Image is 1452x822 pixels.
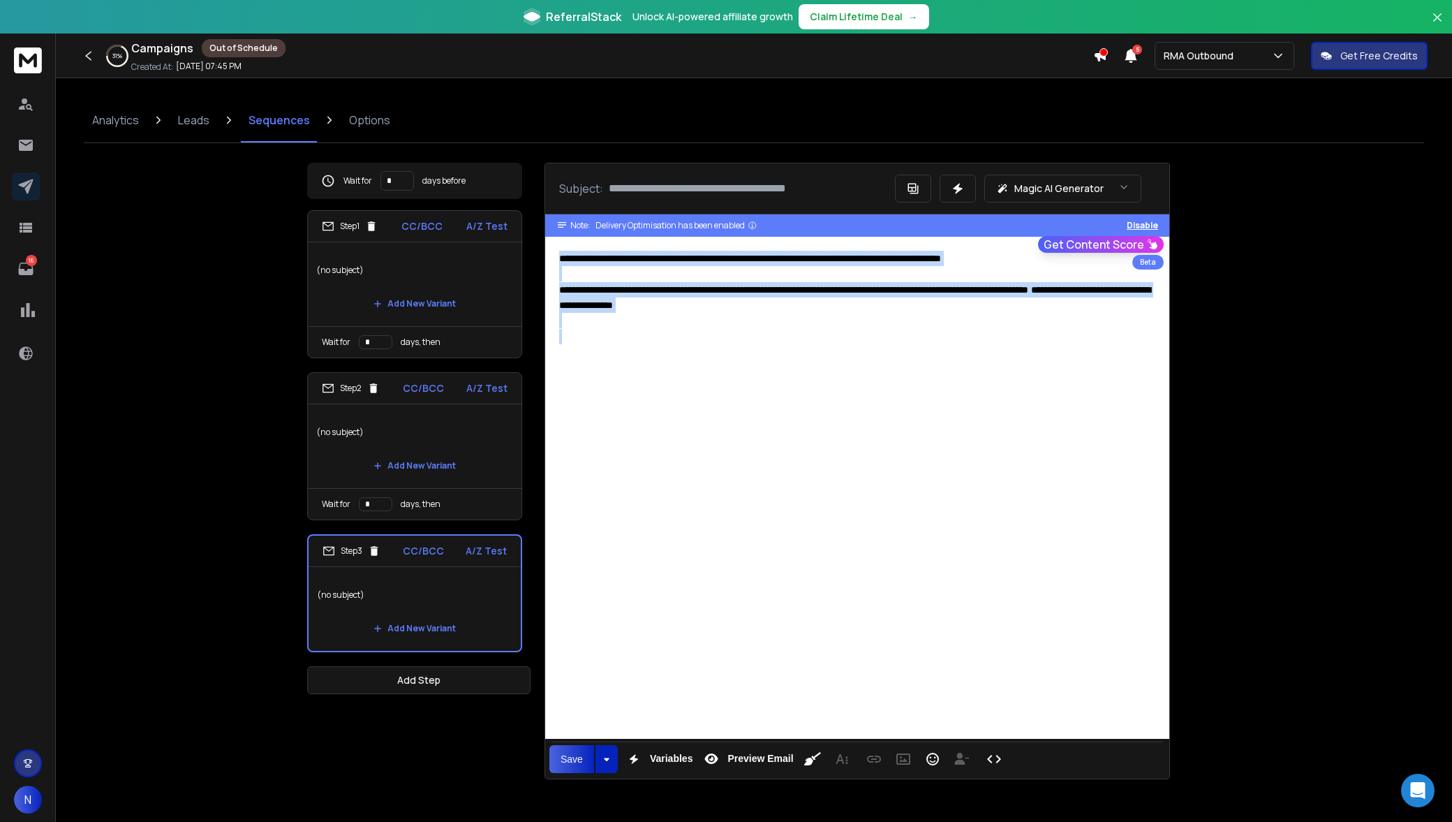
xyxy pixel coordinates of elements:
p: days before [422,175,466,186]
button: N [14,786,42,814]
p: Subject: [559,180,603,197]
p: Sequences [249,112,310,129]
a: Options [341,98,399,142]
button: Disable [1127,220,1158,231]
button: Add New Variant [362,290,467,318]
p: Unlock AI-powered affiliate growth [632,10,793,24]
span: → [908,10,918,24]
p: A/Z Test [466,544,507,558]
button: Clean HTML [799,745,826,773]
p: Options [349,112,390,129]
p: CC/BCC [401,219,443,233]
li: Step3CC/BCCA/Z Test(no subject)Add New Variant [307,534,522,652]
p: CC/BCC [403,381,444,395]
p: Wait for [322,499,350,510]
button: Claim Lifetime Deal→ [799,4,929,29]
p: days, then [401,337,440,348]
button: Add New Variant [362,615,467,643]
button: Emoticons [919,745,946,773]
li: Step2CC/BCCA/Z Test(no subject)Add New VariantWait fordays, then [307,372,522,520]
button: Get Content Score [1038,236,1164,253]
span: ReferralStack [546,8,621,25]
button: Save [549,745,594,773]
button: Add Step [307,666,531,694]
button: Preview Email [698,745,796,773]
button: Insert Unsubscribe Link [949,745,975,773]
span: Preview Email [725,753,796,765]
button: Insert Link (Ctrl+K) [861,745,887,773]
div: Step 2 [322,382,380,395]
p: days, then [401,499,440,510]
button: Code View [981,745,1007,773]
a: Analytics [84,98,147,142]
div: Step 3 [323,545,380,557]
button: More Text [829,745,855,773]
p: A/Z Test [466,219,508,233]
div: Delivery Optimisation has been enabled [595,220,757,231]
p: Analytics [92,112,139,129]
p: Leads [178,112,209,129]
p: [DATE] 07:45 PM [176,61,242,72]
p: (no subject) [317,575,512,615]
div: Step 1 [322,220,378,233]
a: Sequences [240,98,318,142]
p: 31 % [112,52,122,60]
span: Note: [570,220,590,231]
p: Wait for [343,175,372,186]
button: Variables [621,745,696,773]
button: Insert Image (Ctrl+P) [890,745,917,773]
li: Step1CC/BCCA/Z Test(no subject)Add New VariantWait fordays, then [307,210,522,358]
a: 16 [12,255,40,283]
p: 16 [26,255,37,266]
p: A/Z Test [466,381,508,395]
p: (no subject) [316,251,513,290]
button: Get Free Credits [1311,42,1428,70]
p: Created At: [131,61,173,73]
a: Leads [170,98,218,142]
div: Out of Schedule [202,39,286,57]
button: Add New Variant [362,452,467,480]
p: RMA Outbound [1164,49,1239,63]
button: Close banner [1428,8,1446,42]
p: Get Free Credits [1340,49,1418,63]
p: Wait for [322,337,350,348]
div: Beta [1132,255,1164,270]
p: (no subject) [316,413,513,452]
h1: Campaigns [131,40,193,57]
div: Open Intercom Messenger [1401,774,1435,807]
p: CC/BCC [403,544,444,558]
button: Magic AI Generator [984,175,1141,203]
p: Magic AI Generator [1014,182,1104,196]
span: 5 [1132,45,1142,54]
span: Variables [647,753,696,765]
